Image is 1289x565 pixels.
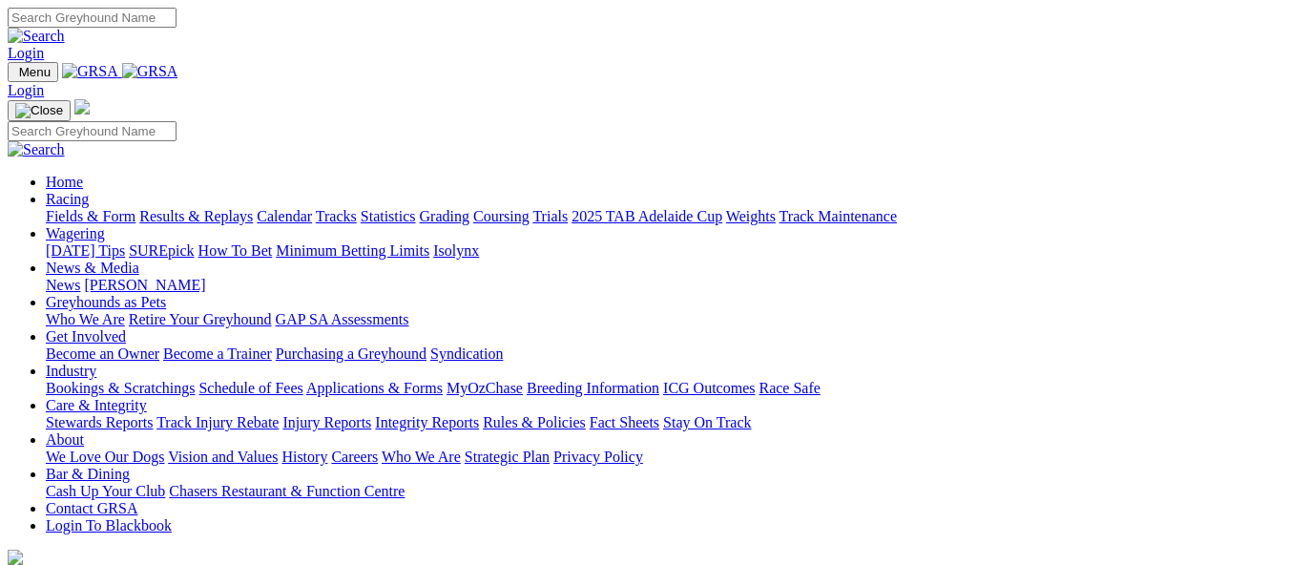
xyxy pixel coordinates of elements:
[139,208,253,224] a: Results & Replays
[46,208,1281,225] div: Racing
[129,242,194,259] a: SUREpick
[46,294,166,310] a: Greyhounds as Pets
[8,100,71,121] button: Toggle navigation
[62,63,118,80] img: GRSA
[46,414,1281,431] div: Care & Integrity
[46,242,125,259] a: [DATE] Tips
[84,277,205,293] a: [PERSON_NAME]
[198,380,302,396] a: Schedule of Fees
[553,449,643,465] a: Privacy Policy
[572,208,722,224] a: 2025 TAB Adelaide Cup
[726,208,776,224] a: Weights
[590,414,659,430] a: Fact Sheets
[46,380,1281,397] div: Industry
[46,225,105,241] a: Wagering
[168,449,278,465] a: Vision and Values
[46,311,1281,328] div: Greyhounds as Pets
[447,380,523,396] a: MyOzChase
[46,191,89,207] a: Racing
[46,345,159,362] a: Become an Owner
[46,277,80,293] a: News
[282,414,371,430] a: Injury Reports
[420,208,469,224] a: Grading
[306,380,443,396] a: Applications & Forms
[163,345,272,362] a: Become a Trainer
[46,466,130,482] a: Bar & Dining
[19,65,51,79] span: Menu
[257,208,312,224] a: Calendar
[8,82,44,98] a: Login
[46,380,195,396] a: Bookings & Scratchings
[15,103,63,118] img: Close
[46,500,137,516] a: Contact GRSA
[46,397,147,413] a: Care & Integrity
[316,208,357,224] a: Tracks
[532,208,568,224] a: Trials
[46,483,1281,500] div: Bar & Dining
[46,363,96,379] a: Industry
[46,311,125,327] a: Who We Are
[759,380,820,396] a: Race Safe
[382,449,461,465] a: Who We Are
[169,483,405,499] a: Chasers Restaurant & Function Centre
[276,311,409,327] a: GAP SA Assessments
[46,431,84,448] a: About
[74,99,90,115] img: logo-grsa-white.png
[433,242,479,259] a: Isolynx
[156,414,279,430] a: Track Injury Rebate
[46,277,1281,294] div: News & Media
[430,345,503,362] a: Syndication
[8,550,23,565] img: logo-grsa-white.png
[46,174,83,190] a: Home
[8,28,65,45] img: Search
[375,414,479,430] a: Integrity Reports
[361,208,416,224] a: Statistics
[46,449,1281,466] div: About
[8,62,58,82] button: Toggle navigation
[276,242,429,259] a: Minimum Betting Limits
[46,242,1281,260] div: Wagering
[46,208,135,224] a: Fields & Form
[46,328,126,345] a: Get Involved
[8,45,44,61] a: Login
[8,121,177,141] input: Search
[46,260,139,276] a: News & Media
[331,449,378,465] a: Careers
[46,483,165,499] a: Cash Up Your Club
[198,242,273,259] a: How To Bet
[46,414,153,430] a: Stewards Reports
[129,311,272,327] a: Retire Your Greyhound
[46,517,172,534] a: Login To Blackbook
[663,380,755,396] a: ICG Outcomes
[8,8,177,28] input: Search
[465,449,550,465] a: Strategic Plan
[473,208,530,224] a: Coursing
[8,141,65,158] img: Search
[122,63,178,80] img: GRSA
[780,208,897,224] a: Track Maintenance
[281,449,327,465] a: History
[483,414,586,430] a: Rules & Policies
[46,345,1281,363] div: Get Involved
[276,345,426,362] a: Purchasing a Greyhound
[527,380,659,396] a: Breeding Information
[663,414,751,430] a: Stay On Track
[46,449,164,465] a: We Love Our Dogs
